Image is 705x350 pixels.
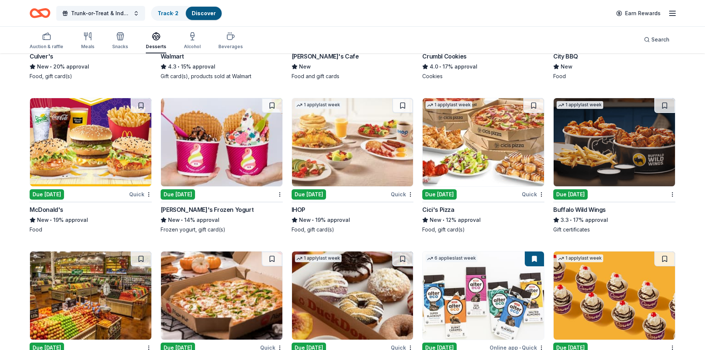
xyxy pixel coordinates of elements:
div: Culver's [30,52,53,61]
div: Auction & raffle [30,44,63,50]
div: 1 apply last week [557,254,603,262]
span: New [561,62,573,71]
img: Image for Duck Donuts [292,251,413,340]
span: • [312,217,314,223]
span: 3.3 [561,216,569,224]
span: • [178,64,179,70]
span: New [37,216,49,224]
div: Crumbl Cookies [422,52,466,61]
span: • [570,217,572,223]
div: IHOP [292,205,305,214]
span: Trunk-or-Treat & Indoor Fall Fest [71,9,130,18]
div: Desserts [146,44,166,50]
div: Snacks [112,44,128,50]
button: Meals [81,29,94,53]
span: New [299,216,311,224]
div: Quick [129,190,152,199]
div: 1 apply last week [295,101,342,109]
div: McDonald's [30,205,63,214]
div: Buffalo Wild Wings [553,205,606,214]
div: Quick [522,190,544,199]
div: [PERSON_NAME]'s Cafe [292,52,359,61]
button: Desserts [146,29,166,53]
div: Food [30,226,152,233]
button: Alcohol [184,29,201,53]
a: Image for Buffalo Wild Wings1 applylast weekDue [DATE]Buffalo Wild Wings3.3•17% approvalGift cert... [553,98,675,233]
img: Image for Menchie's Frozen Yogurt [161,98,282,186]
div: 1 apply last week [295,254,342,262]
div: Beverages [218,44,243,50]
div: 6 applies last week [426,254,477,262]
a: Track· 2 [158,10,178,16]
span: New [168,216,180,224]
a: Image for Cici's Pizza1 applylast weekDue [DATE]QuickCici's PizzaNew•12% approvalFood, gift card(s) [422,98,544,233]
button: Auction & raffle [30,29,63,53]
div: Cici's Pizza [422,205,454,214]
div: Cookies [422,73,544,80]
img: Image for Cici's Pizza [423,98,544,186]
div: Food, gift card(s) [30,73,152,80]
a: Discover [192,10,216,16]
img: Image for McDonald's [30,98,151,186]
img: Image for AlterEco Chocolates [423,251,544,340]
div: 19% approval [292,216,414,224]
img: Image for IHOP [292,98,413,186]
span: • [181,217,183,223]
div: Food, gift card(s) [292,226,414,233]
a: Image for McDonald'sDue [DATE]QuickMcDonald'sNew•19% approvalFood [30,98,152,233]
div: 17% approval [553,216,675,224]
div: [PERSON_NAME]'s Frozen Yogurt [161,205,254,214]
a: Image for IHOP1 applylast weekDue [DATE]QuickIHOPNew•19% approvalFood, gift card(s) [292,98,414,233]
span: Search [651,35,669,44]
span: 4.0 [430,62,438,71]
div: Frozen yogurt, gift card(s) [161,226,283,233]
div: Due [DATE] [422,189,457,200]
div: Due [DATE] [553,189,588,200]
a: Earn Rewards [612,7,665,20]
button: Track· 2Discover [151,6,222,21]
button: Beverages [218,29,243,53]
img: Image for Buffalo Wild Wings [554,98,675,186]
div: 15% approval [161,62,283,71]
img: Image for Fresh Thyme Market [30,251,151,340]
div: Gift card(s), products sold at Walmart [161,73,283,80]
div: Due [DATE] [292,189,326,200]
div: City BBQ [553,52,578,61]
span: • [50,217,52,223]
div: 12% approval [422,216,544,224]
div: Quick [391,190,413,199]
div: 19% approval [30,216,152,224]
div: Walmart [161,52,184,61]
div: 1 apply last week [426,101,472,109]
span: New [430,216,442,224]
span: • [440,64,442,70]
img: Image for Pizza Hut [161,251,282,340]
span: • [50,64,52,70]
button: Search [638,32,675,47]
div: 14% approval [161,216,283,224]
span: 4.3 [168,62,177,71]
div: Food, gift card(s) [422,226,544,233]
div: Alcohol [184,44,201,50]
span: New [299,62,311,71]
div: Meals [81,44,94,50]
button: Trunk-or-Treat & Indoor Fall Fest [56,6,145,21]
img: Image for Carvel [554,251,675,340]
div: Due [DATE] [30,189,64,200]
div: Food and gift cards [292,73,414,80]
button: Snacks [112,29,128,53]
div: Gift certificates [553,226,675,233]
div: 20% approval [30,62,152,71]
div: 17% approval [422,62,544,71]
div: Due [DATE] [161,189,195,200]
div: Food [553,73,675,80]
a: Home [30,4,50,22]
a: Image for Menchie's Frozen YogurtDue [DATE][PERSON_NAME]'s Frozen YogurtNew•14% approvalFrozen yo... [161,98,283,233]
span: • [443,217,445,223]
span: New [37,62,49,71]
div: 1 apply last week [557,101,603,109]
